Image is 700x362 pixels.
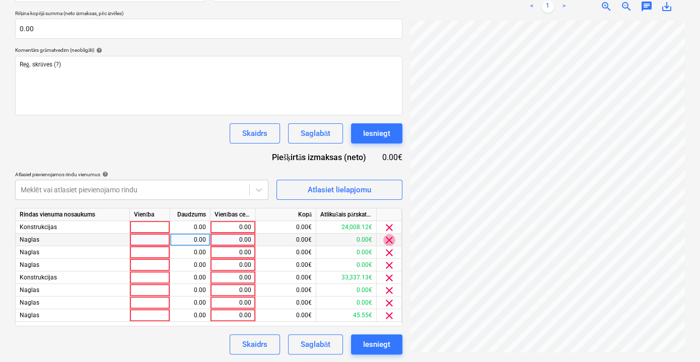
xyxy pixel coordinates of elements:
span: Konstrukcijas [20,274,57,281]
span: clear [383,247,395,259]
div: 0.00 [174,246,206,259]
span: clear [383,310,395,322]
div: 0.00 [215,234,251,246]
span: clear [383,284,395,297]
button: Atlasiet lielapjomu [276,180,402,200]
span: help [94,47,102,53]
div: Iesniegt [363,127,390,140]
div: 0.00€ [256,309,316,322]
div: 0.00 [174,234,206,246]
div: 0.00€ [256,259,316,271]
div: 0.00 [215,221,251,234]
div: Skaidrs [242,127,267,140]
div: 0.00€ [256,221,316,234]
button: Iesniegt [351,334,402,354]
div: 0.00 [174,309,206,322]
span: clear [383,234,395,246]
button: Iesniegt [351,123,402,143]
input: Rēķina kopējā summa (neto izmaksas, pēc izvēles) [15,19,402,39]
div: 0.00€ [382,152,402,163]
div: Vienības cena [211,208,256,221]
div: 0.00 [174,284,206,297]
div: Iesniegt [363,338,390,351]
span: save_alt [661,1,673,13]
div: Saglabāt [301,338,330,351]
span: clear [383,259,395,271]
div: Piešķirtās izmaksas (neto) [264,152,382,163]
span: clear [383,222,395,234]
a: Next page [558,1,570,13]
span: help [100,171,108,177]
span: clear [383,297,395,309]
a: Previous page [526,1,538,13]
div: 24,008.12€ [316,221,377,234]
div: 0.00€ [316,297,377,309]
div: 0.00€ [316,259,377,271]
div: Vienība [130,208,170,221]
div: Skaidrs [242,338,267,351]
span: zoom_in [600,1,612,13]
span: Naglas [20,261,39,268]
div: Atlasiet pievienojamos rindu vienumus [15,171,268,178]
div: Atlikušais pārskatītais budžets [316,208,377,221]
a: Page 1 is your current page [542,1,554,13]
div: 0.00 [215,297,251,309]
div: Daudzums [170,208,211,221]
div: 45.55€ [316,309,377,322]
div: 0.00€ [256,297,316,309]
div: 0.00 [174,259,206,271]
button: Saglabāt [288,123,343,143]
span: Reģ. skrūves (?) [20,61,61,68]
span: Naglas [20,286,39,294]
div: 0.00€ [316,246,377,259]
div: 0.00 [215,309,251,322]
span: Naglas [20,312,39,319]
div: 0.00€ [256,246,316,259]
div: 0.00€ [256,234,316,246]
span: Naglas [20,249,39,256]
div: Saglabāt [301,127,330,140]
div: 0.00€ [256,284,316,297]
span: zoom_out [620,1,633,13]
div: 0.00€ [316,284,377,297]
button: Saglabāt [288,334,343,354]
div: Atlasiet lielapjomu [308,183,371,196]
div: 0.00€ [316,234,377,246]
button: Skaidrs [230,123,280,143]
div: 0.00 [215,271,251,284]
span: Konstrukcijas [20,224,57,231]
span: Naglas [20,236,39,243]
div: 0.00 [215,284,251,297]
button: Skaidrs [230,334,280,354]
div: 0.00 [215,246,251,259]
div: 0.00 [174,221,206,234]
span: Naglas [20,299,39,306]
div: Kopā [256,208,316,221]
div: Rindas vienuma nosaukums [16,208,130,221]
div: 0.00 [215,259,251,271]
div: 0.00 [174,297,206,309]
span: clear [383,272,395,284]
div: 33,337.13€ [316,271,377,284]
p: Rēķina kopējā summa (neto izmaksas, pēc izvēles) [15,10,402,19]
div: 0.00€ [256,271,316,284]
div: Komentārs grāmatvedim (neobligāti) [15,47,402,53]
span: chat [641,1,653,13]
div: 0.00 [174,271,206,284]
